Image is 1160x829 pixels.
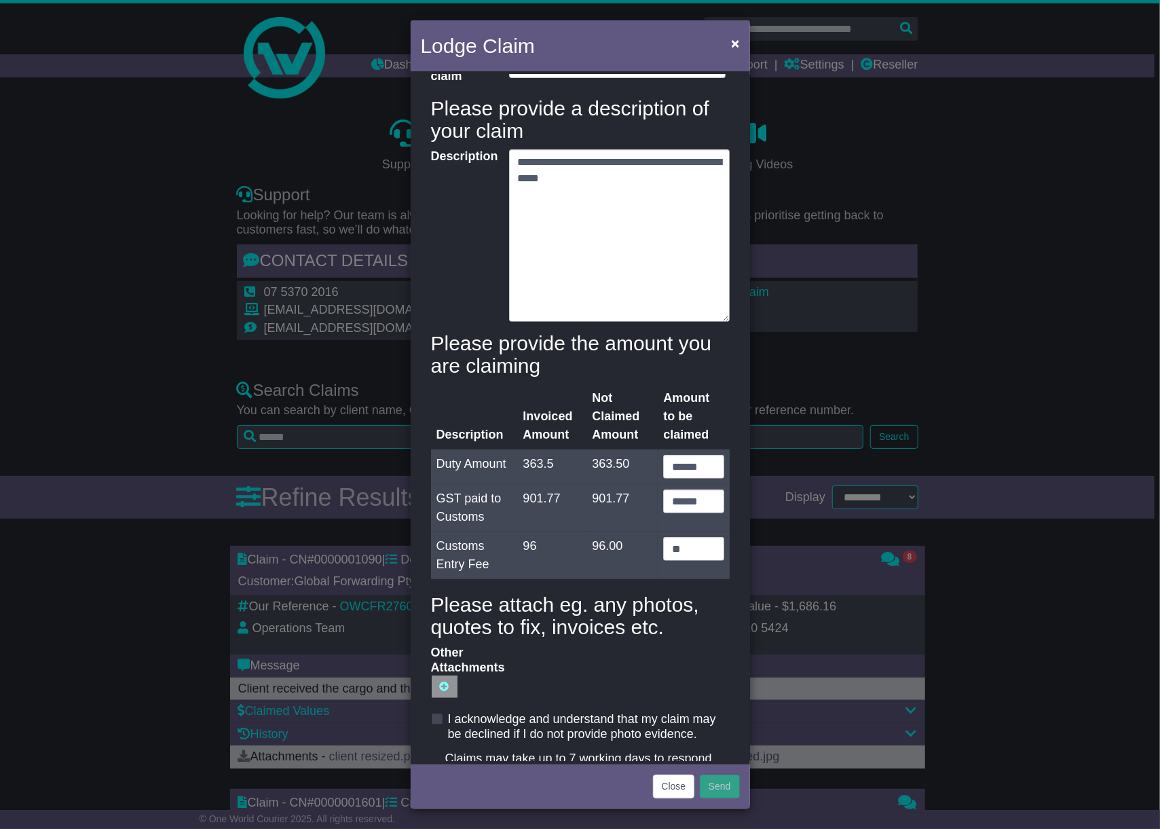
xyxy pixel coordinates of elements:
[424,149,502,318] label: Description
[700,775,740,798] button: Send
[586,449,658,484] td: 363.50
[653,775,695,798] button: Close
[586,384,658,449] th: Not Claimed Amount
[448,712,730,741] label: I acknowledge and understand that my claim may be declined if I do not provide photo evidence.
[431,593,730,638] h4: Please attach eg. any photos, quotes to fix, invoices etc.
[658,384,729,449] th: Amount to be claimed
[586,484,658,532] td: 901.77
[431,449,518,484] td: Duty Amount
[431,97,730,142] h4: Please provide a description of your claim
[431,332,730,377] h4: Please provide the amount you are claiming
[421,31,535,61] h4: Lodge Claim
[431,532,518,579] td: Customs Entry Fee
[431,752,730,767] div: Claims may take up to 7 working days to respond.
[724,29,746,57] button: Close
[517,484,586,532] td: 901.77
[517,532,586,579] td: 96
[586,532,658,579] td: 96.00
[431,384,518,449] th: Description
[517,449,586,484] td: 363.5
[431,484,518,532] td: GST paid to Customs
[731,35,739,51] span: ×
[424,646,502,699] label: Other Attachments
[517,384,586,449] th: Invoiced Amount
